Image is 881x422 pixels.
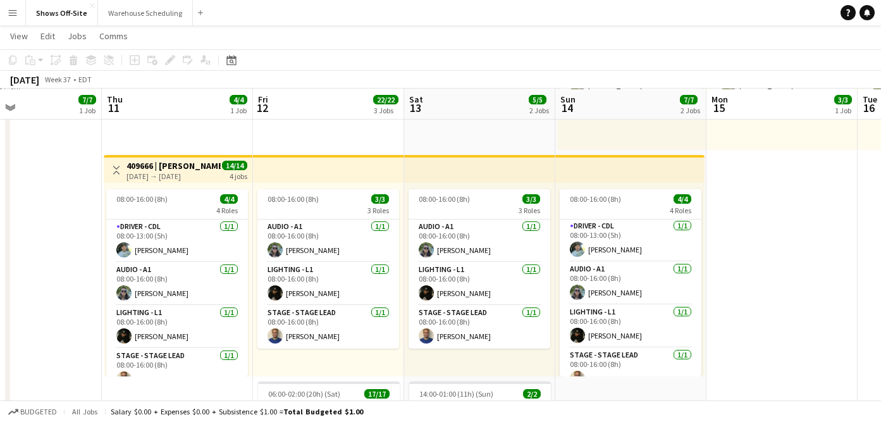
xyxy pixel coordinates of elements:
span: 14 [558,101,576,115]
h3: 409666 | [PERSON_NAME] Event [126,160,221,171]
div: 2 Jobs [529,106,549,115]
app-card-role: Driver - CDL1/108:00-13:00 (5h)[PERSON_NAME] [560,219,701,262]
span: 4/4 [220,194,238,204]
div: [DATE] [10,73,39,86]
span: Sat [409,94,423,105]
div: [DATE] → [DATE] [126,171,221,181]
span: 12 [256,101,268,115]
div: 2 Jobs [681,106,700,115]
span: 08:00-16:00 (8h) [419,194,470,204]
span: Budgeted [20,407,57,416]
a: Edit [35,28,60,44]
app-card-role: Audio - A11/108:00-16:00 (8h)[PERSON_NAME] [106,263,248,306]
span: 17/17 [364,389,390,399]
span: 16 [861,101,877,115]
span: Mon [712,94,728,105]
a: Jobs [63,28,92,44]
a: View [5,28,33,44]
span: Edit [40,30,55,42]
span: 4/4 [230,95,247,104]
span: 4 Roles [670,206,691,215]
app-job-card: 08:00-16:00 (8h)4/44 RolesDriver - CDL1/108:00-13:00 (5h)[PERSON_NAME]Audio - A11/108:00-16:00 (8... [560,189,701,376]
button: Warehouse Scheduling [98,1,193,25]
span: Week 37 [42,75,73,84]
app-job-card: 08:00-16:00 (8h)4/44 RolesDriver - CDL1/108:00-13:00 (5h)[PERSON_NAME]Audio - A11/108:00-16:00 (8... [106,189,248,376]
button: Shows Off-Site [26,1,98,25]
div: 1 Job [230,106,247,115]
span: Jobs [68,30,87,42]
app-card-role: Driver - CDL1/108:00-13:00 (5h)[PERSON_NAME] [106,220,248,263]
app-card-role: Stage - Stage Lead1/108:00-16:00 (8h)[PERSON_NAME] [409,306,550,349]
app-card-role: Audio - A11/108:00-16:00 (8h)[PERSON_NAME] [257,220,399,263]
app-card-role: Lighting - L11/108:00-16:00 (8h)[PERSON_NAME] [409,263,550,306]
span: View [10,30,28,42]
div: 1 Job [79,106,95,115]
span: 5/5 [529,95,546,104]
span: 3/3 [522,194,540,204]
span: 11 [105,101,123,115]
app-job-card: 08:00-16:00 (8h)3/33 RolesAudio - A11/108:00-16:00 (8h)[PERSON_NAME]Lighting - L11/108:00-16:00 (... [257,189,399,349]
span: 06:00-02:00 (20h) (Sat) [268,389,340,399]
span: 7/7 [680,95,698,104]
span: Tue [863,94,877,105]
span: 3/3 [834,95,852,104]
span: 08:00-16:00 (8h) [268,194,319,204]
span: 7/7 [78,95,96,104]
div: 3 Jobs [374,106,398,115]
span: 08:00-16:00 (8h) [116,194,168,204]
span: 15 [710,101,728,115]
app-card-role: Lighting - L11/108:00-16:00 (8h)[PERSON_NAME] [560,305,701,348]
span: 14:00-01:00 (11h) (Sun) [419,389,493,399]
app-card-role: Audio - A11/108:00-16:00 (8h)[PERSON_NAME] [409,220,550,263]
app-card-role: Stage - Stage Lead1/108:00-16:00 (8h)[PERSON_NAME] [106,349,248,392]
div: Salary $0.00 + Expenses $0.00 + Subsistence $1.00 = [111,407,363,416]
span: 3/3 [371,194,389,204]
span: 4/4 [674,194,691,204]
span: 22/22 [373,95,398,104]
span: Comms [99,30,128,42]
span: Sun [560,94,576,105]
a: Comms [94,28,133,44]
span: 2/2 [523,389,541,399]
span: 08:00-16:00 (8h) [570,194,621,204]
app-card-role: Stage - Stage Lead1/108:00-16:00 (8h)[PERSON_NAME] [560,348,701,391]
app-card-role: Stage - Stage Lead1/108:00-16:00 (8h)[PERSON_NAME] [257,306,399,349]
app-card-role: Lighting - L11/108:00-16:00 (8h)[PERSON_NAME] [257,263,399,306]
div: 1 Job [835,106,851,115]
app-card-role: Lighting - L11/108:00-16:00 (8h)[PERSON_NAME] [106,306,248,349]
button: Budgeted [6,405,59,419]
div: EDT [78,75,92,84]
span: 4 Roles [216,206,238,215]
span: All jobs [70,407,100,416]
span: 14/14 [222,161,247,170]
span: 3 Roles [519,206,540,215]
span: Thu [107,94,123,105]
div: 4 jobs [230,170,247,181]
span: 13 [407,101,423,115]
app-job-card: 08:00-16:00 (8h)3/33 RolesAudio - A11/108:00-16:00 (8h)[PERSON_NAME]Lighting - L11/108:00-16:00 (... [409,189,550,349]
span: Total Budgeted $1.00 [283,407,363,416]
app-card-role: Audio - A11/108:00-16:00 (8h)[PERSON_NAME] [560,262,701,305]
span: 3 Roles [367,206,389,215]
span: Fri [258,94,268,105]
